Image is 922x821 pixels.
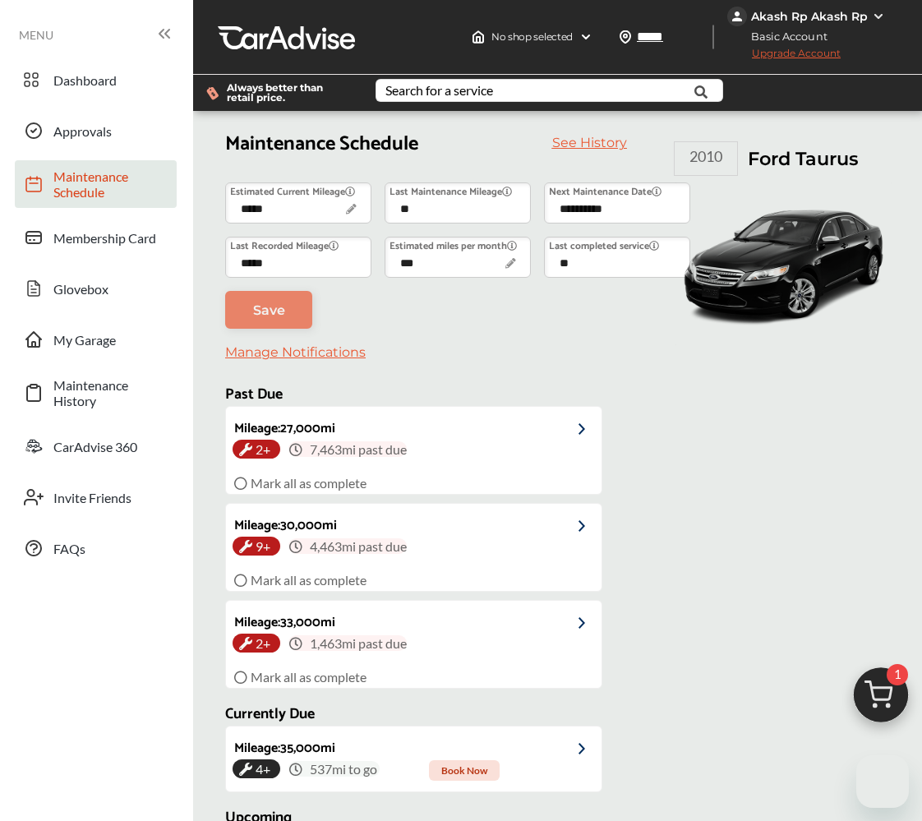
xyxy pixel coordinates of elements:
[579,617,602,629] img: grCAAAAAElFTkSuQmCC
[619,30,632,44] img: location_vector.a44bc228.svg
[53,439,168,454] span: CarAdvise 360
[674,141,738,176] div: 2010
[226,407,335,440] div: Mileage : 27,000 mi
[491,30,573,44] span: No shop selected
[552,135,627,150] a: See History
[15,267,177,310] a: Glovebox
[549,238,659,254] label: Last completed service
[53,377,168,408] span: Maintenance History
[549,184,662,200] label: Next Maintenance Date
[712,25,714,49] img: header-divider.bc55588e.svg
[307,538,407,554] span: 4,463 mi past due
[15,160,177,208] a: Maintenance Schedule
[675,182,892,345] img: 6339_st0640_046.png
[251,572,366,588] span: Mark all as complete
[579,743,602,754] img: grCAAAAAElFTkSuQmCC
[251,669,366,685] span: Mark all as complete
[53,168,168,200] span: Maintenance Schedule
[429,760,500,781] span: Book Now
[252,758,274,780] span: 4+
[226,601,335,634] div: Mileage : 33,000 mi
[15,476,177,519] a: Invite Friends
[751,9,868,24] div: Akash Rp Akash Rp
[15,216,177,259] a: Membership Card
[53,72,168,88] span: Dashboard
[252,535,274,557] span: 9+
[226,504,337,537] div: Mileage : 30,000 mi
[53,490,168,505] span: Invite Friends
[252,438,274,460] span: 2+
[841,660,920,739] img: cart_icon.3d0951e8.svg
[15,369,177,417] a: Maintenance History
[53,281,168,297] span: Glovebox
[225,291,312,329] a: Save
[727,7,747,26] img: jVpblrzwTbfkPYzPPzSLxeg0AAAAASUVORK5CYII=
[227,83,349,103] span: Always better than retail price.
[887,664,908,685] span: 1
[19,29,53,42] span: MENU
[53,123,168,139] span: Approvals
[225,344,366,360] a: Manage Notifications
[225,382,283,407] span: Past Due
[15,425,177,468] a: CarAdvise 360
[206,86,219,100] img: dollor_label_vector.a70140d1.svg
[252,632,274,654] span: 2+
[579,30,592,44] img: header-down-arrow.9dd2ce7d.svg
[579,423,602,435] img: grCAAAAAElFTkSuQmCC
[872,10,885,23] img: WGsFRI8htEPBVLJbROoPRyZpYNWhNONpIPPETTm6eUC0GeLEiAAAAAElFTkSuQmCC
[230,238,339,254] label: Last Recorded Mileage
[251,475,366,491] span: Mark all as complete
[225,132,418,158] h1: Maintenance Schedule
[390,184,512,200] label: Last Maintenance Mileage
[226,726,602,791] a: Mileage:35,000mi4+ 537mi to go Book Now
[53,332,168,348] span: My Garage
[225,702,315,726] span: Currently Due
[53,541,168,556] span: FAQs
[307,635,407,651] span: 1,463 mi past due
[226,601,602,666] a: Mileage:33,000mi2+ 1,463mi past due
[727,47,841,67] span: Upgrade Account
[53,230,168,246] span: Membership Card
[226,407,602,472] a: Mileage:27,000mi2+ 7,463mi past due
[748,147,859,170] h1: Ford Taurus
[856,755,909,808] iframe: Button to launch messaging window
[230,184,355,200] label: Estimated Current Mileage
[226,504,602,569] a: Mileage:30,000mi9+ 4,463mi past due
[253,302,285,318] span: Save
[472,30,485,44] img: header-home-logo.8d720a4f.svg
[15,58,177,101] a: Dashboard
[385,84,493,97] div: Search for a service
[226,726,335,759] div: Mileage : 35,000 mi
[579,520,602,532] img: grCAAAAAElFTkSuQmCC
[15,109,177,152] a: Approvals
[15,318,177,361] a: My Garage
[729,28,840,45] span: Basic Account
[307,441,407,457] span: 7,463 mi past due
[307,761,380,777] span: 537 mi to go
[15,527,177,570] a: FAQs
[390,238,517,254] label: Estimated miles per month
